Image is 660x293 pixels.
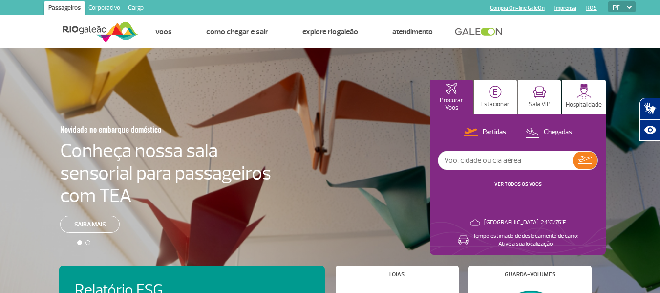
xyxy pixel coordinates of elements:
[473,232,578,248] p: Tempo estimado de deslocamento de carro: Ative a sua localização
[544,128,572,137] p: Chegadas
[481,101,510,108] p: Estacionar
[206,27,268,37] a: Como chegar e sair
[518,80,561,114] button: Sala VIP
[392,27,433,37] a: Atendimento
[576,84,592,99] img: hospitality.svg
[85,1,124,17] a: Corporativo
[389,272,405,277] h4: Lojas
[505,272,555,277] h4: Guarda-volumes
[490,5,545,11] a: Compra On-line GaleOn
[446,83,457,94] img: airplaneHomeActive.svg
[155,27,172,37] a: Voos
[435,97,468,112] p: Procurar Voos
[639,98,660,141] div: Plugin de acessibilidade da Hand Talk.
[522,126,575,139] button: Chegadas
[562,80,606,114] button: Hospitalidade
[639,119,660,141] button: Abrir recursos assistivos.
[430,80,473,114] button: Procurar Voos
[124,1,148,17] a: Cargo
[533,86,546,98] img: vipRoom.svg
[491,180,545,188] button: VER TODOS OS VOOS
[529,101,551,108] p: Sala VIP
[586,5,597,11] a: RQS
[60,139,271,207] h4: Conheça nossa sala sensorial para passageiros com TEA
[60,119,223,139] h3: Novidade no embarque doméstico
[489,86,502,98] img: carParkingHome.svg
[639,98,660,119] button: Abrir tradutor de língua de sinais.
[302,27,358,37] a: Explore RIOgaleão
[494,181,542,187] a: VER TODOS OS VOOS
[554,5,576,11] a: Imprensa
[483,128,506,137] p: Partidas
[44,1,85,17] a: Passageiros
[484,219,566,226] p: [GEOGRAPHIC_DATA]: 24°C/75°F
[60,216,120,233] a: Saiba mais
[438,151,573,170] input: Voo, cidade ou cia aérea
[566,101,602,109] p: Hospitalidade
[474,80,517,114] button: Estacionar
[461,126,509,139] button: Partidas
